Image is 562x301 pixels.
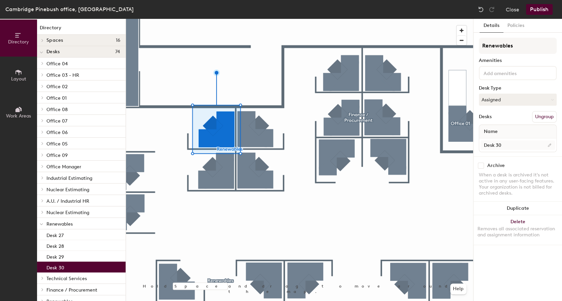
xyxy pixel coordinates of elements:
[46,49,60,55] span: Desks
[46,252,64,260] p: Desk 29
[477,6,484,13] img: Undo
[115,49,120,55] span: 74
[37,24,126,35] h1: Directory
[46,241,64,249] p: Desk 28
[46,38,63,43] span: Spaces
[5,5,134,13] div: Cambridge Pinebush office, [GEOGRAPHIC_DATA]
[46,231,64,238] p: Desk 27
[473,215,562,245] button: DeleteRemoves all associated reservation and assignment information
[46,175,92,181] span: Industrial Estimating
[8,39,29,45] span: Directory
[46,263,64,271] p: Desk 30
[473,202,562,215] button: Duplicate
[488,6,495,13] img: Redo
[479,94,557,106] button: Assigned
[115,38,120,43] span: 16
[480,19,503,33] button: Details
[46,153,68,158] span: Office 09
[506,4,519,15] button: Close
[11,76,26,82] span: Layout
[46,210,89,215] span: Nuclear Estimating
[46,107,68,112] span: Office 08
[46,141,68,147] span: Office 05
[479,86,557,91] div: Desk Type
[532,111,557,123] button: Ungroup
[479,114,492,120] div: Desks
[46,287,97,293] span: Finance / Procurement
[46,198,89,204] span: A.U. / Industrial HR
[526,4,553,15] button: Publish
[46,130,68,135] span: Office 06
[46,221,73,227] span: Renewables
[479,58,557,63] div: Amenities
[46,164,81,170] span: Office Manager
[481,140,555,150] input: Unnamed desk
[46,118,67,124] span: Office 07
[481,126,501,138] span: Name
[503,19,528,33] button: Policies
[46,84,68,90] span: Office 02
[46,95,67,101] span: Office 01
[479,172,557,196] div: When a desk is archived it's not active in any user-facing features. Your organization is not bil...
[6,113,31,119] span: Work Areas
[482,69,543,77] input: Add amenities
[46,187,89,193] span: Nuclear Estimating
[46,276,87,281] span: Technical Services
[46,72,79,78] span: Office 03 - HR
[450,283,466,294] button: Help
[46,61,68,67] span: Office 04
[477,226,558,238] div: Removes all associated reservation and assignment information
[487,163,505,168] div: Archive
